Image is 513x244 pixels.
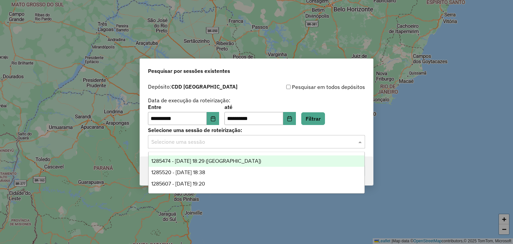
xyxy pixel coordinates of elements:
[148,126,365,134] label: Selecione uma sessão de roteirização:
[283,112,296,125] button: Choose Date
[151,158,261,164] span: 1285474 - [DATE] 18:29 ([GEOGRAPHIC_DATA])
[256,83,365,91] div: Pesquisar em todos depósitos
[151,181,205,187] span: 1285607 - [DATE] 19:20
[207,112,219,125] button: Choose Date
[171,83,237,90] strong: CDD [GEOGRAPHIC_DATA]
[148,67,230,75] span: Pesquisar por sessões existentes
[148,83,237,91] label: Depósito:
[224,103,296,111] label: até
[301,112,325,125] button: Filtrar
[148,152,365,194] ng-dropdown-panel: Options list
[151,169,205,175] span: 1285520 - [DATE] 18:38
[148,96,230,104] label: Data de execução da roteirização:
[148,103,219,111] label: Entre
